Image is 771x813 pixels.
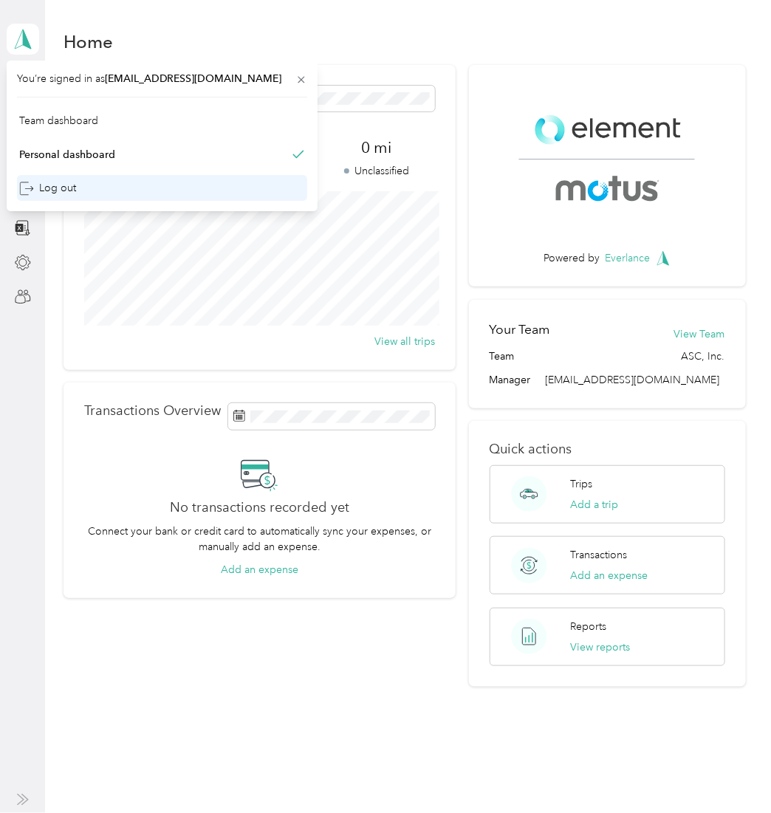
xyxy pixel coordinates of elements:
button: Add an expense [570,568,648,583]
button: View all trips [374,334,435,349]
button: View Team [674,326,725,342]
span: 0 mi [318,137,436,158]
h2: No transactions recorded yet [170,500,349,515]
p: Unclassified [318,163,436,179]
button: Add an expense [221,562,298,577]
p: Quick actions [490,442,725,457]
p: Transactions [570,547,627,563]
span: You’re signed in as [17,71,307,86]
span: ASC, Inc. [682,349,725,364]
div: Team dashboard [19,113,98,128]
iframe: Everlance-gr Chat Button Frame [688,730,771,813]
div: Personal dashboard [19,147,115,162]
span: Team [490,349,515,364]
div: Log out [19,180,76,196]
h2: Your Team [490,320,550,339]
p: Connect your bank or credit card to automatically sync your expenses, or manually add an expense. [84,524,436,555]
button: Add a trip [570,497,618,512]
img: Co-branding [490,86,725,230]
span: Everlance [606,250,651,266]
p: Reports [570,619,606,634]
span: Powered by [544,250,600,266]
span: Manager [490,372,531,388]
h1: Home [64,34,113,49]
p: Trips [570,476,592,492]
p: Transactions Overview [84,403,221,419]
span: [EMAIL_ADDRESS][DOMAIN_NAME] [546,374,720,386]
span: [EMAIL_ADDRESS][DOMAIN_NAME] [105,72,282,85]
button: View reports [570,639,630,655]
